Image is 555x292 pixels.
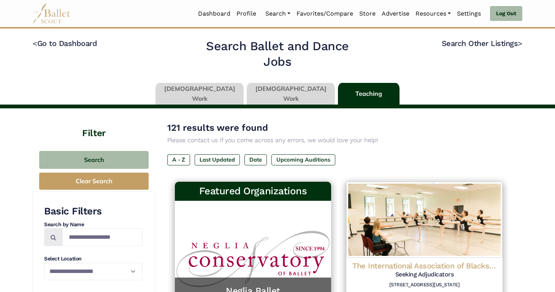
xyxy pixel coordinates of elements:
[39,151,149,169] button: Search
[33,39,97,48] a: <Go to Dashboard
[346,182,503,258] img: Logo
[379,6,412,22] a: Advertise
[490,6,522,21] a: Log Out
[44,205,143,218] h3: Basic Filters
[245,83,336,105] li: [DEMOGRAPHIC_DATA] Work
[33,108,155,140] h4: Filter
[39,173,149,190] button: Clear Search
[352,271,496,279] h5: Seeking Adjudicators
[195,154,240,165] label: Last Updated
[154,83,245,105] li: [DEMOGRAPHIC_DATA] Work
[44,221,143,229] h4: Search by Name
[352,261,496,271] h4: The International Association of Blacks in Dance (IABD)
[454,6,484,22] a: Settings
[412,6,454,22] a: Resources
[167,122,268,133] span: 121 results were found
[336,83,401,105] li: Teaching
[192,38,363,70] h2: Search Ballet and Dance Jobs
[244,154,267,165] label: Date
[352,282,496,288] h6: [STREET_ADDRESS][US_STATE]
[518,38,522,48] code: >
[195,6,233,22] a: Dashboard
[167,154,190,165] label: A - Z
[62,228,143,246] input: Search by names...
[293,6,356,22] a: Favorites/Compare
[233,6,259,22] a: Profile
[262,6,293,22] a: Search
[442,39,522,48] a: Search Other Listings>
[271,154,335,165] label: Upcoming Auditions
[356,6,379,22] a: Store
[167,135,510,145] p: Please contact us if you come across any errors, we would love your help!
[44,255,143,263] h4: Select Location
[33,38,37,48] code: <
[181,185,325,198] h3: Featured Organizations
